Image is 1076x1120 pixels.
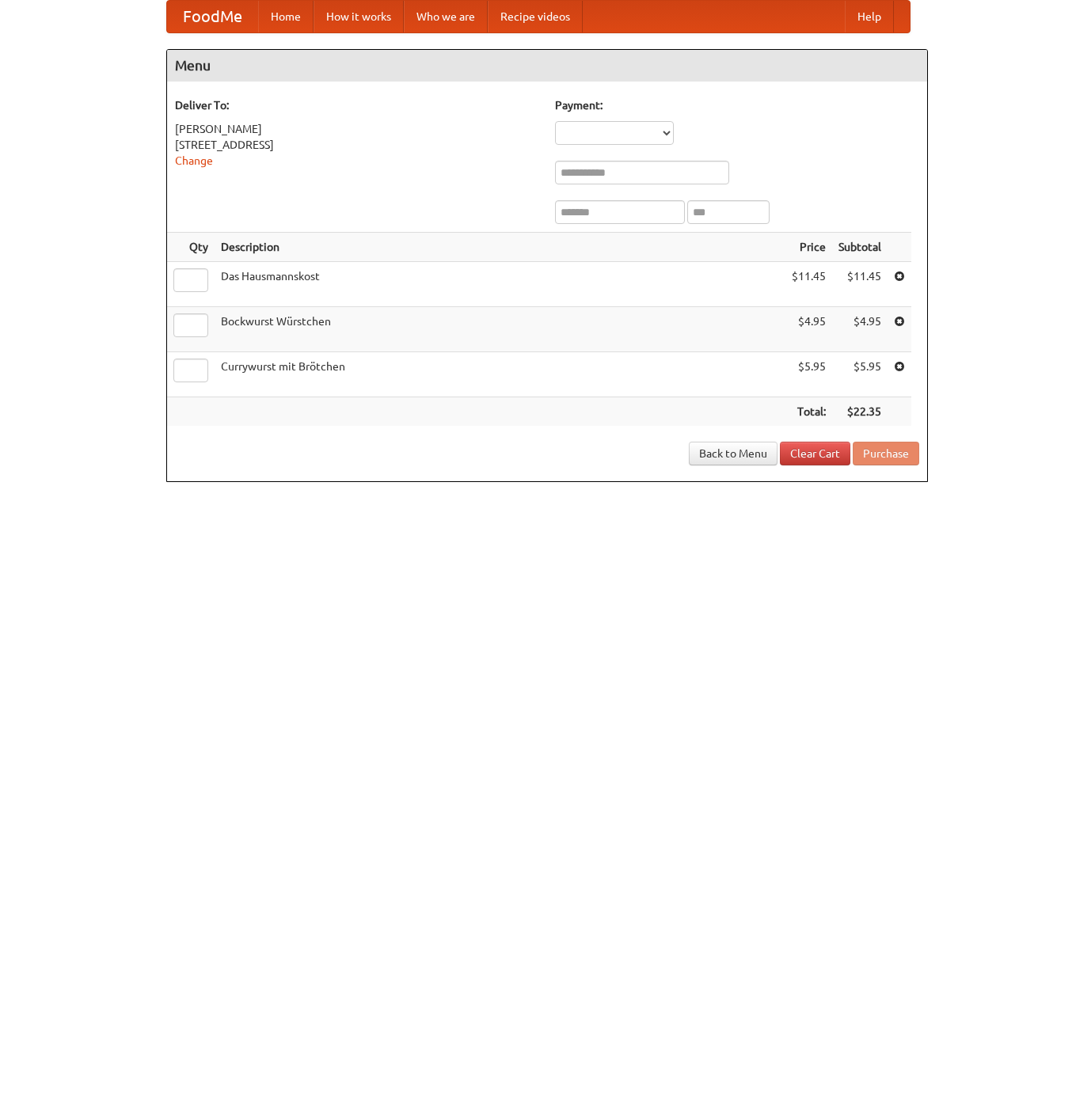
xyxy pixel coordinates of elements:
[175,97,539,113] h5: Deliver To:
[689,442,778,465] a: Back to Menu
[832,262,888,307] td: $11.45
[845,1,894,32] a: Help
[488,1,583,32] a: Recipe videos
[215,233,785,262] th: Description
[215,262,785,307] td: Das Hausmannskost
[785,307,832,352] td: $4.95
[175,137,539,153] div: [STREET_ADDRESS]
[215,352,785,397] td: Currywurst mit Brötchen
[404,1,488,32] a: Who we are
[167,50,927,82] h4: Menu
[175,121,539,137] div: [PERSON_NAME]
[215,307,785,352] td: Bockwurst Würstchen
[167,1,258,32] a: FoodMe
[785,233,832,262] th: Price
[853,442,919,465] button: Purchase
[780,442,850,465] a: Clear Cart
[175,154,213,167] a: Change
[785,397,832,427] th: Total:
[555,97,919,113] h5: Payment:
[314,1,404,32] a: How it works
[258,1,314,32] a: Home
[167,233,215,262] th: Qty
[832,352,888,397] td: $5.95
[785,262,832,307] td: $11.45
[832,397,888,427] th: $22.35
[832,307,888,352] td: $4.95
[832,233,888,262] th: Subtotal
[785,352,832,397] td: $5.95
